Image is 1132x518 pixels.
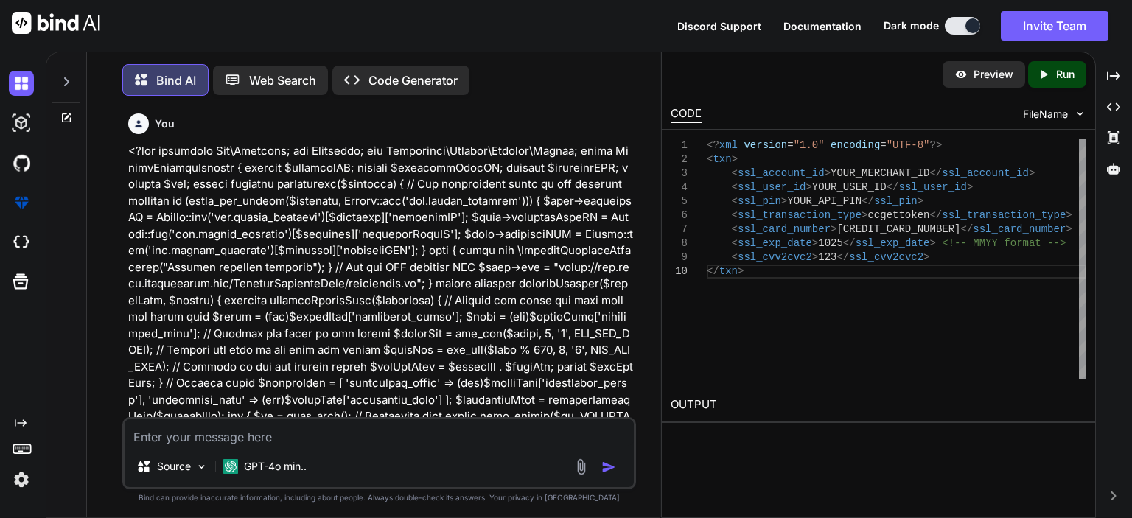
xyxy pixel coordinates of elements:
[738,223,831,235] span: ssl_card_number
[738,195,781,207] span: ssl_pin
[662,388,1095,422] h2: OUTPUT
[918,195,923,207] span: >
[942,209,1066,221] span: ssl_transaction_type
[9,150,34,175] img: githubDark
[122,492,636,503] p: Bind can provide inaccurate information, including about people. Always double-check its answers....
[781,195,787,207] span: >
[930,139,943,151] span: ?>
[1056,67,1075,82] p: Run
[887,139,930,151] span: "UTF-8"
[738,167,825,179] span: ssl_account_id
[887,181,899,193] span: </
[732,209,738,221] span: <
[930,167,943,179] span: </
[601,460,616,475] img: icon
[884,18,939,33] span: Dark mode
[843,237,856,249] span: </
[157,459,191,474] p: Source
[942,167,1029,179] span: ssl_account_id
[671,237,688,251] div: 8
[967,181,973,193] span: >
[783,18,862,34] button: Documentation
[671,251,688,265] div: 9
[9,71,34,96] img: darkChat
[849,251,923,263] span: ssl_cvv2cvc2
[974,67,1013,82] p: Preview
[818,237,843,249] span: 1025
[732,195,738,207] span: <
[973,223,1066,235] span: ssl_card_number
[806,181,812,193] span: >
[573,458,590,475] img: attachment
[923,251,929,263] span: >
[812,251,818,263] span: >
[707,265,719,277] span: </
[732,237,738,249] span: <
[671,181,688,195] div: 4
[719,265,738,277] span: txn
[930,209,943,221] span: </
[818,251,836,263] span: 123
[837,223,961,235] span: [CREDIT_CARD_NUMBER]
[738,251,812,263] span: ssl_cvv2cvc2
[713,153,731,165] span: txn
[732,251,738,263] span: <
[244,459,307,474] p: GPT-4o min..
[868,209,930,221] span: ccgettoken
[862,209,867,221] span: >
[671,265,688,279] div: 10
[9,230,34,255] img: cloudideIcon
[783,20,862,32] span: Documentation
[1023,107,1068,122] span: FileName
[671,167,688,181] div: 3
[1001,11,1108,41] button: Invite Team
[1066,209,1072,221] span: >
[156,71,196,89] p: Bind AI
[732,153,738,165] span: >
[732,223,738,235] span: <
[671,223,688,237] div: 7
[732,167,738,179] span: <
[812,181,887,193] span: YOUR_USER_ID
[899,181,967,193] span: ssl_user_id
[942,237,1066,249] span: <!-- MMYY format -->
[880,139,886,151] span: =
[738,181,806,193] span: ssl_user_id
[738,237,812,249] span: ssl_exp_date
[738,209,862,221] span: ssl_transaction_type
[930,237,936,249] span: >
[368,71,458,89] p: Code Generator
[1029,167,1035,179] span: >
[831,223,836,235] span: >
[787,195,862,207] span: YOUR_API_PIN
[671,105,702,123] div: CODE
[732,181,738,193] span: <
[9,190,34,215] img: premium
[677,20,761,32] span: Discord Support
[862,195,874,207] span: </
[856,237,930,249] span: ssl_exp_date
[671,153,688,167] div: 2
[249,71,316,89] p: Web Search
[1066,223,1072,235] span: >
[719,139,738,151] span: xml
[812,237,818,249] span: >
[9,467,34,492] img: settings
[954,68,968,81] img: preview
[707,139,719,151] span: <?
[707,153,713,165] span: <
[831,167,929,179] span: YOUR_MERCHANT_ID
[825,167,831,179] span: >
[831,139,880,151] span: encoding
[677,18,761,34] button: Discord Support
[874,195,918,207] span: ssl_pin
[794,139,825,151] span: "1.0"
[12,12,100,34] img: Bind AI
[9,111,34,136] img: darkAi-studio
[223,459,238,474] img: GPT-4o mini
[744,139,788,151] span: version
[837,251,850,263] span: </
[787,139,793,151] span: =
[1074,108,1086,120] img: chevron down
[961,223,974,235] span: </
